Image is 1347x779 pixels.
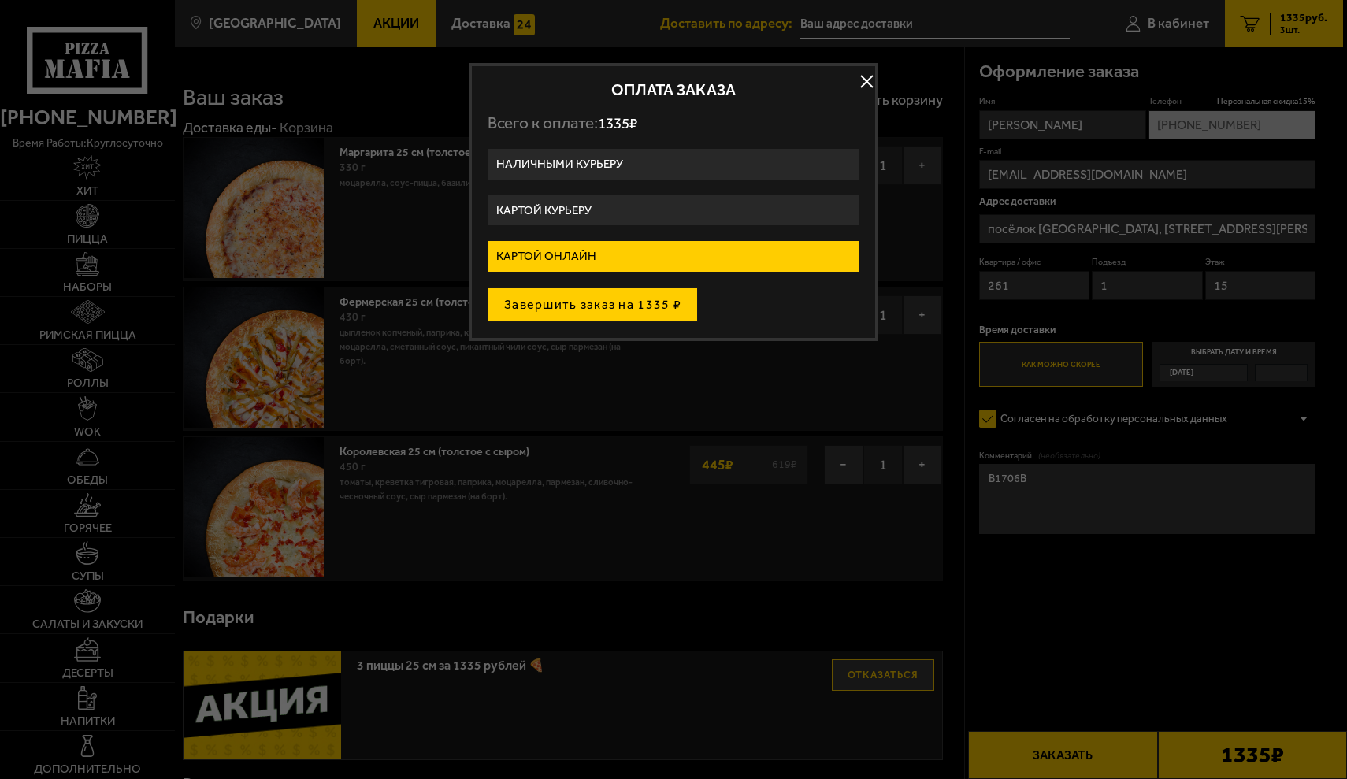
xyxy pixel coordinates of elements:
[488,241,859,272] label: Картой онлайн
[488,195,859,226] label: Картой курьеру
[488,149,859,180] label: Наличными курьеру
[488,287,698,322] button: Завершить заказ на 1335 ₽
[488,82,859,98] h2: Оплата заказа
[598,114,637,132] span: 1335 ₽
[488,113,859,133] p: Всего к оплате:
